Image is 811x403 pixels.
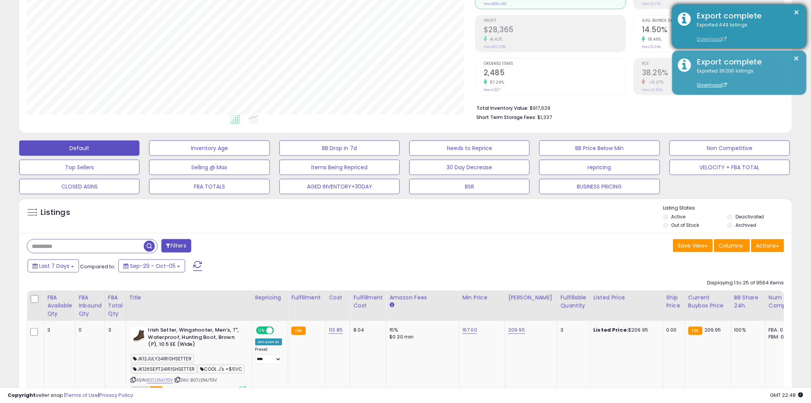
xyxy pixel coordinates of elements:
button: BSR [409,179,530,194]
small: Prev: $20,058 [484,45,506,49]
div: Preset: [255,347,282,364]
h5: Listings [41,207,70,218]
div: Exported 443 listings. [691,21,801,43]
div: Fulfillment [291,294,322,302]
div: Current Buybox Price [688,294,728,310]
div: Displaying 1 to 25 of 9564 items [708,279,784,287]
span: ROI [642,62,784,66]
small: FBA [291,327,305,335]
span: Profit [484,19,625,23]
button: CLOSED ASINS [19,179,140,194]
a: 113.85 [329,326,343,334]
b: Listed Price: [594,326,629,334]
span: Avg. Buybox Share [642,19,784,23]
div: 100% [734,327,760,334]
span: JK12JULY24IRISHSETTER [131,354,194,363]
a: Privacy Policy [99,391,133,399]
span: JK126SEPT24IRISHSETTER [131,365,197,373]
b: Short Term Storage Fees: [476,114,536,121]
small: FBA [688,327,703,335]
small: -10.27% [645,79,664,85]
small: 18.46% [645,36,662,42]
small: Amazon Fees. [389,302,394,309]
a: Download [697,82,727,88]
small: Prev: 12.24% [642,45,661,49]
button: Actions [751,239,784,252]
div: FBA: 0 [769,327,794,334]
label: Deactivated [735,213,764,220]
div: BB Share 24h. [734,294,762,310]
div: Ship Price [667,294,682,310]
span: ON [257,327,266,334]
span: 209.95 [704,326,721,334]
button: Last 7 Days [28,259,79,273]
button: BB Price Below Min [539,140,660,156]
b: Irish Setter, Wingshooter, Men’s, 7", Waterproof, Hunting Boot, Brown (P), 10.5 EE (Wide) [148,327,241,350]
div: seller snap | | [8,392,133,399]
div: Amazon AI [255,339,282,345]
span: $1,337 [537,114,552,121]
button: Non Competitive [670,140,790,156]
div: $0.30 min [389,334,453,340]
small: Prev: 1,327 [484,88,500,92]
button: Inventory Age [149,140,269,156]
h2: 38.25% [642,68,784,79]
label: Active [671,213,686,220]
span: FBA [150,386,163,393]
span: COOL J's +$5VC [198,365,245,373]
span: 2025-10-13 22:48 GMT [770,391,803,399]
div: FBA inbound Qty [79,294,102,318]
button: FBA TOTALS [149,179,269,194]
div: Min Price [462,294,502,302]
button: BB Drop in 7d [279,140,400,156]
small: 41.42% [487,36,503,42]
div: Num of Comp. [769,294,797,310]
h2: 14.50% [642,25,784,36]
button: VELOCITY + FBA TOTAL [670,160,790,175]
span: All listings currently available for purchase on Amazon [131,386,149,393]
div: 8.04 [353,327,380,334]
h2: 2,485 [484,68,625,79]
button: AGED INVENTORY+30DAY [279,179,400,194]
h2: $28,365 [484,25,625,36]
button: 30 Day Decrease [409,160,530,175]
li: $917,629 [476,103,778,112]
button: Columns [714,239,750,252]
div: Amazon Fees [389,294,456,302]
button: × [794,54,800,63]
p: Listing States: [663,205,792,212]
small: Prev: 22.17% [642,2,660,6]
button: Top Sellers [19,160,140,175]
button: Items Being Repriced [279,160,400,175]
div: Title [129,294,249,302]
label: Archived [735,222,756,228]
span: OFF [273,327,285,334]
span: Last 7 Days [39,262,69,270]
a: Download [697,36,727,42]
div: Export complete [691,10,801,21]
button: Selling @ Max [149,160,269,175]
div: 3 [108,327,120,334]
a: Terms of Use [66,391,98,399]
span: Ordered Items [484,62,625,66]
span: Columns [719,242,743,249]
button: Default [19,140,140,156]
b: Total Inventory Value: [476,105,529,111]
img: 41Lw0KtddFL._SL40_.jpg [131,327,146,342]
span: Compared to: [80,263,115,270]
div: FBA Total Qty [108,294,123,318]
div: Fulfillment Cost [353,294,383,310]
div: Fulfillable Quantity [560,294,587,310]
button: Save View [673,239,713,252]
div: Exported 36206 listings. [691,68,801,89]
small: Prev: $90,492 [484,2,507,6]
div: FBM: 0 [769,334,794,340]
div: 3 [47,327,69,334]
span: | SKU: B07J2MJTGV [174,377,217,383]
label: Out of Stock [671,222,699,228]
div: 0.00 [667,327,679,334]
button: Sep-29 - Oct-05 [118,259,185,273]
div: Listed Price [594,294,660,302]
div: [PERSON_NAME] [508,294,554,302]
button: Needs to Reprice [409,140,530,156]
